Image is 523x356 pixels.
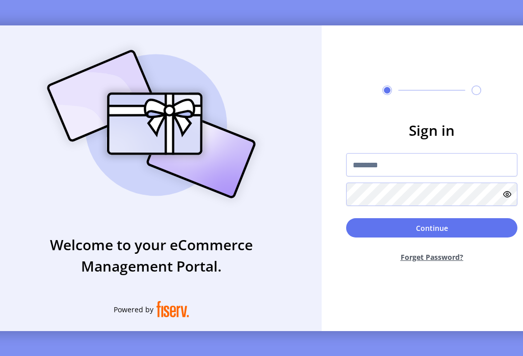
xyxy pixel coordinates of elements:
span: Powered by [114,304,153,315]
img: card_Illustration.svg [32,39,271,210]
button: Forget Password? [346,244,517,271]
button: Continue [346,218,517,238]
h3: Sign in [346,120,517,141]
